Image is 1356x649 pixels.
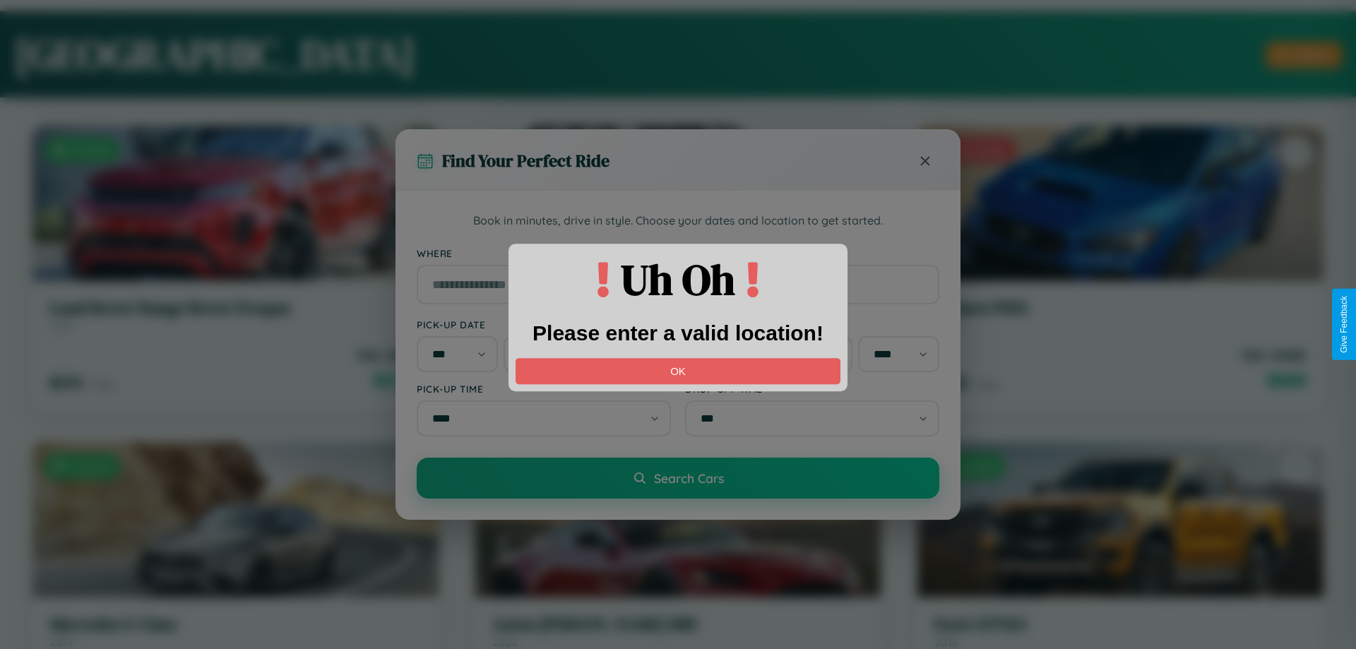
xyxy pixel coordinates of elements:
span: Search Cars [654,470,724,486]
label: Drop-off Time [685,383,939,395]
label: Where [417,247,939,259]
h3: Find Your Perfect Ride [442,149,609,172]
label: Pick-up Time [417,383,671,395]
label: Drop-off Date [685,318,939,331]
p: Book in minutes, drive in style. Choose your dates and location to get started. [417,212,939,230]
label: Pick-up Date [417,318,671,331]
